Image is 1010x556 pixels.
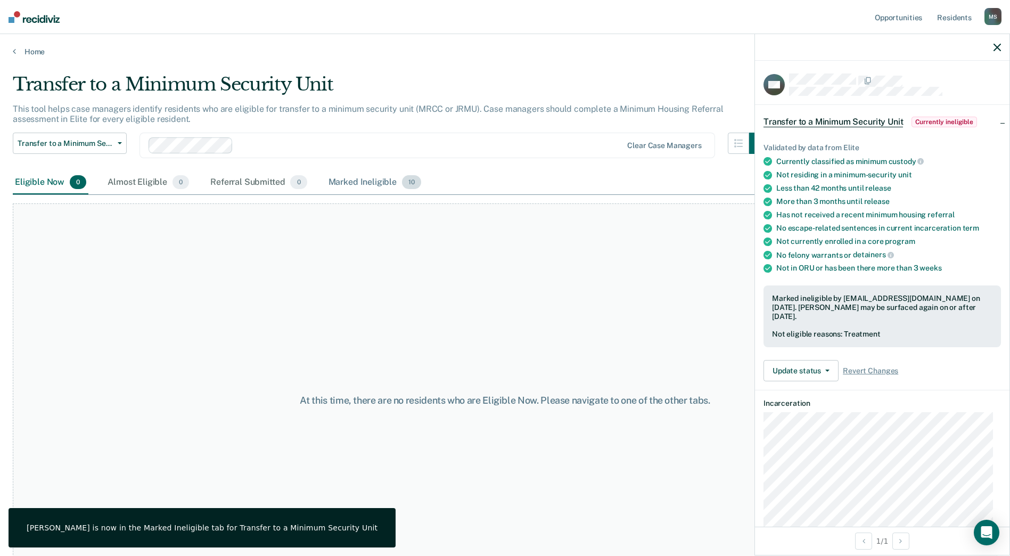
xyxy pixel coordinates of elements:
[974,520,999,545] div: Open Intercom Messenger
[763,143,1001,152] div: Validated by data from Elite
[13,171,88,194] div: Eligible Now
[290,175,307,189] span: 0
[763,399,1001,408] dt: Incarceration
[27,523,377,533] div: [PERSON_NAME] is now in the Marked Ineligible tab for Transfer to a Minimum Security Unit
[326,171,423,194] div: Marked Ineligible
[18,139,113,148] span: Transfer to a Minimum Security Unit
[864,197,890,206] span: release
[776,224,1001,233] div: No escape-related sentences in current incarceration
[927,210,955,219] span: referral
[763,117,903,127] span: Transfer to a Minimum Security Unit
[898,170,912,179] span: unit
[855,533,872,550] button: Previous Opportunity
[885,237,915,246] span: program
[9,11,60,23] img: Recidiviz
[984,8,1001,25] div: M S
[865,184,891,192] span: release
[173,175,189,189] span: 0
[70,175,86,189] span: 0
[963,224,979,232] span: term
[627,141,701,150] div: Clear case managers
[776,250,1001,260] div: No felony warrants or
[13,73,770,104] div: Transfer to a Minimum Security Unit
[776,237,1001,246] div: Not currently enrolled in a core
[912,117,977,127] span: Currently ineligible
[776,184,1001,193] div: Less than 42 months until
[776,210,1001,219] div: Has not received a recent minimum housing
[853,250,894,259] span: detainers
[755,527,1009,555] div: 1 / 1
[919,264,941,272] span: weeks
[13,47,997,56] a: Home
[402,175,421,189] span: 10
[772,294,992,321] div: Marked ineligible by [EMAIL_ADDRESS][DOMAIN_NAME] on [DATE]. [PERSON_NAME] may be surfaced again ...
[776,170,1001,179] div: Not residing in a minimum-security
[208,171,309,194] div: Referral Submitted
[776,197,1001,206] div: More than 3 months until
[763,360,839,381] button: Update status
[105,171,191,194] div: Almost Eligible
[889,157,924,166] span: custody
[772,330,992,339] div: Not eligible reasons: Treatment
[755,105,1009,139] div: Transfer to a Minimum Security UnitCurrently ineligible
[843,366,898,375] span: Revert Changes
[13,104,724,124] p: This tool helps case managers identify residents who are eligible for transfer to a minimum secur...
[776,157,1001,166] div: Currently classified as minimum
[259,395,751,406] div: At this time, there are no residents who are Eligible Now. Please navigate to one of the other tabs.
[776,264,1001,273] div: Not in ORU or has been there more than 3
[892,533,909,550] button: Next Opportunity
